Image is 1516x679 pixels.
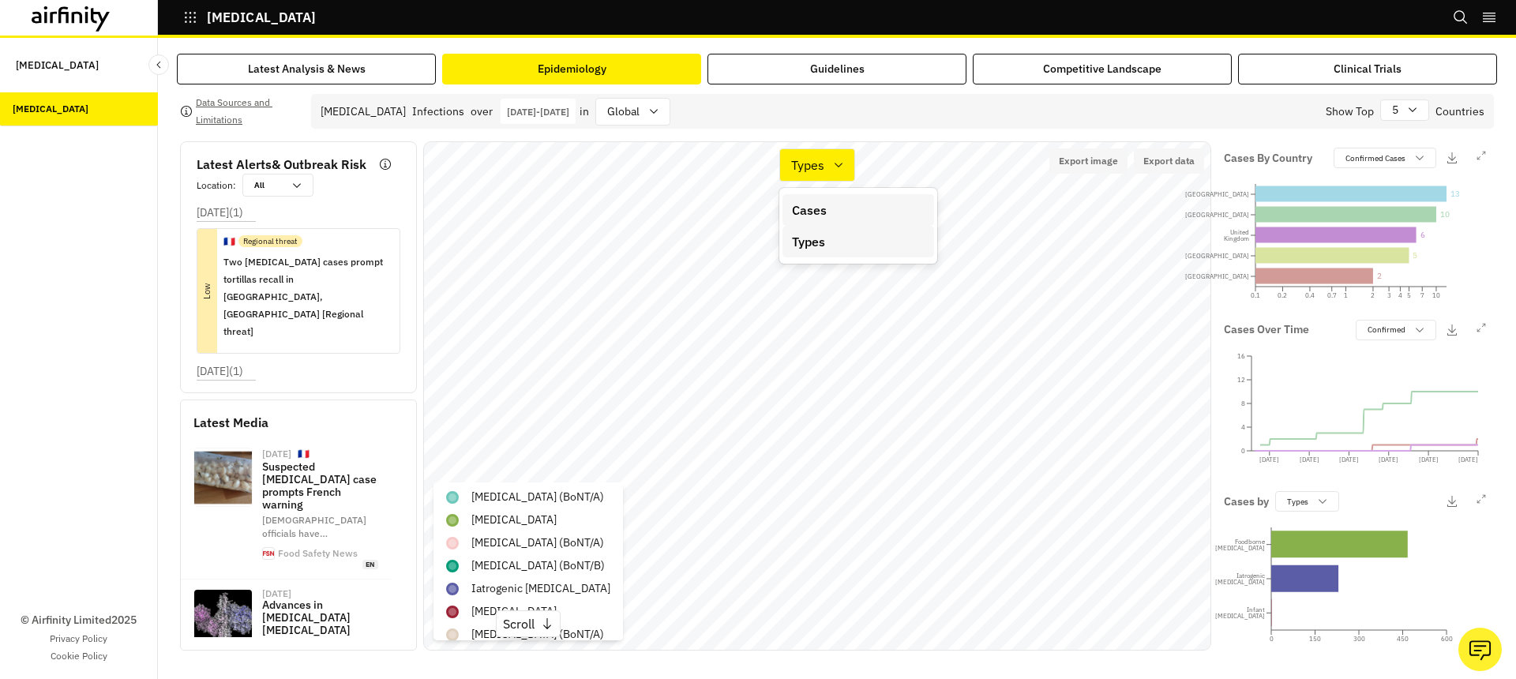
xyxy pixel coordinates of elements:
[1241,447,1245,455] tspan: 0
[262,460,378,511] p: Suspected [MEDICAL_DATA] case prompts French warning
[1237,352,1245,360] tspan: 16
[1236,572,1265,580] tspan: Iatrogenic
[194,590,252,647] img: botulinum-neurotoxin-federal-select-agent.jpg
[792,201,827,219] p: Cases
[1432,291,1440,299] tspan: 10
[471,626,604,643] p: [MEDICAL_DATA] (BoNT/A)
[471,512,557,528] p: [MEDICAL_DATA]
[424,142,1210,650] canvas: Map
[194,448,252,506] img: garlic-france-botulism-sept-25.png
[501,99,576,124] button: Interact with the calendar and add the check-in date for your trip.
[1440,209,1450,219] tspan: 10
[1435,103,1484,120] p: Countries
[1215,544,1265,552] tspan: [MEDICAL_DATA]
[1224,493,1269,510] p: Cases by
[1309,635,1321,643] tspan: 150
[196,94,298,129] p: Data Sources and Limitations
[1458,628,1502,671] button: Ask our analysts
[503,614,535,633] p: Scroll
[1215,613,1265,621] tspan: [MEDICAL_DATA]
[412,103,464,120] p: Infections
[1339,455,1359,463] tspan: [DATE]
[248,61,366,77] div: Latest Analysis & News
[1371,291,1375,299] tspan: 2
[1224,150,1312,167] p: Cases By Country
[180,99,298,124] button: Data Sources and Limitations
[1450,189,1460,199] tspan: 13
[1334,61,1402,77] div: Clinical Trials
[50,632,107,646] a: Privacy Policy
[243,235,298,247] p: Regional threat
[223,234,235,249] p: 🇫🇷
[1043,61,1161,77] div: Competitive Landscape
[21,612,137,628] p: © Airfinity Limited 2025
[580,103,589,120] p: in
[1368,324,1405,336] p: Confirmed
[1259,455,1279,463] tspan: [DATE]
[1049,148,1128,174] button: Export image
[1215,578,1265,586] tspan: [MEDICAL_DATA]
[1237,376,1245,384] tspan: 12
[16,51,99,80] p: [MEDICAL_DATA]
[193,413,403,432] p: Latest Media
[1392,102,1398,118] p: 5
[145,281,269,301] p: Low
[1387,291,1391,299] tspan: 3
[1458,455,1478,463] tspan: [DATE]
[1230,228,1249,236] tspan: United
[1251,291,1260,299] tspan: 0.1
[1441,635,1453,643] tspan: 600
[471,580,610,597] p: Iatrogenic [MEDICAL_DATA]
[792,232,825,251] p: Types
[263,548,274,559] img: cropped-siteicon-270x270.png
[791,156,824,174] p: Types
[197,204,243,221] p: [DATE] ( 1 )
[1278,291,1287,299] tspan: 0.2
[538,61,606,77] div: Epidemiology
[51,649,107,663] a: Cookie Policy
[1398,291,1402,299] tspan: 4
[1326,103,1374,120] p: Show Top
[207,10,316,24] p: [MEDICAL_DATA]
[197,178,236,193] p: Location :
[1379,455,1398,463] tspan: [DATE]
[223,253,387,340] p: Two [MEDICAL_DATA] cases prompt tortillas recall in [GEOGRAPHIC_DATA], [GEOGRAPHIC_DATA] [Regiona...
[1420,230,1425,240] tspan: 6
[1407,291,1411,299] tspan: 5
[1241,400,1245,407] tspan: 8
[471,557,605,574] p: [MEDICAL_DATA] (BoNT/B)
[1305,291,1315,299] tspan: 0.4
[1344,291,1348,299] tspan: 1
[321,103,406,120] div: [MEDICAL_DATA]
[1241,423,1245,431] tspan: 4
[1224,321,1309,338] p: Cases Over Time
[1270,635,1274,643] tspan: 0
[1453,4,1469,31] button: Search
[278,549,358,558] div: Food Safety News
[1134,148,1204,174] button: Export data
[362,560,378,570] span: en
[262,449,291,459] div: [DATE]
[1413,250,1417,261] tspan: 5
[262,589,291,598] div: [DATE]
[1377,271,1382,281] tspan: 2
[1345,152,1405,164] p: Confirmed Cases
[1185,272,1249,280] tspan: [GEOGRAPHIC_DATA]
[197,155,366,174] p: Latest Alerts & Outbreak Risk
[1235,538,1266,546] tspan: Foodborne
[298,448,310,461] p: 🇫🇷
[471,103,493,120] p: over
[1397,635,1409,643] tspan: 450
[471,603,557,620] p: [MEDICAL_DATA]
[13,102,88,116] div: [MEDICAL_DATA]
[1287,496,1308,508] p: Types
[262,598,378,649] p: Advances in [MEDICAL_DATA] [MEDICAL_DATA] Detection
[471,535,604,551] p: [MEDICAL_DATA] (BoNT/A)
[148,54,169,75] button: Close Sidebar
[1300,455,1319,463] tspan: [DATE]
[810,61,865,77] div: Guidelines
[471,489,604,505] p: [MEDICAL_DATA] (BoNT/A)
[262,514,366,539] span: [DEMOGRAPHIC_DATA] officials have …
[183,4,316,31] button: [MEDICAL_DATA]
[1185,190,1249,198] tspan: [GEOGRAPHIC_DATA]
